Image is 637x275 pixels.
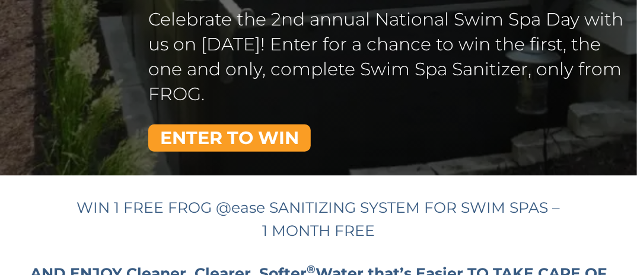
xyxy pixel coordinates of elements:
[148,7,625,107] p: Celebrate the 2nd annual National Swim Spa Day with us on [DATE]! Enter for a chance to win the f...
[148,124,311,152] a: ENTER TO WIN
[22,199,615,216] h3: WIN 1 FREE FROG @ease SANITIZING SYSTEM FOR SWIM SPAS –
[22,222,615,239] h3: 1 MONTH FREE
